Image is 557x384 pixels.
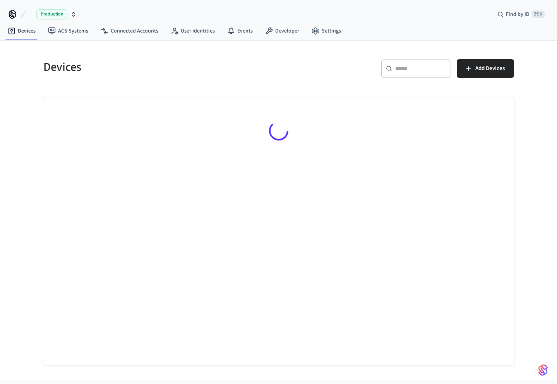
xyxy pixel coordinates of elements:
[259,24,305,38] a: Developer
[165,24,221,38] a: User Identities
[43,59,274,75] h5: Devices
[491,7,551,21] div: Find by ID⌘ K
[94,24,165,38] a: Connected Accounts
[36,9,67,19] span: Production
[538,364,548,376] img: SeamLogoGradient.69752ec5.svg
[2,24,42,38] a: Devices
[506,10,530,18] span: Find by ID
[532,10,545,18] span: ⌘ K
[457,59,514,78] button: Add Devices
[221,24,259,38] a: Events
[475,63,505,74] span: Add Devices
[305,24,347,38] a: Settings
[42,24,94,38] a: ACS Systems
